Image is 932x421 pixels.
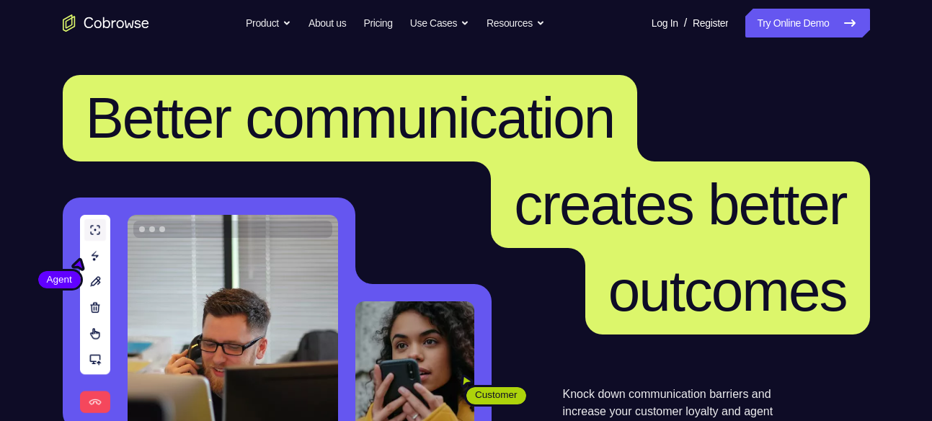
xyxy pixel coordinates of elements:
[693,9,728,37] a: Register
[86,86,615,150] span: Better communication
[514,172,846,236] span: creates better
[309,9,346,37] a: About us
[410,9,469,37] button: Use Cases
[652,9,678,37] a: Log In
[63,14,149,32] a: Go to the home page
[487,9,545,37] button: Resources
[363,9,392,37] a: Pricing
[608,259,847,323] span: outcomes
[745,9,869,37] a: Try Online Demo
[684,14,687,32] span: /
[246,9,291,37] button: Product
